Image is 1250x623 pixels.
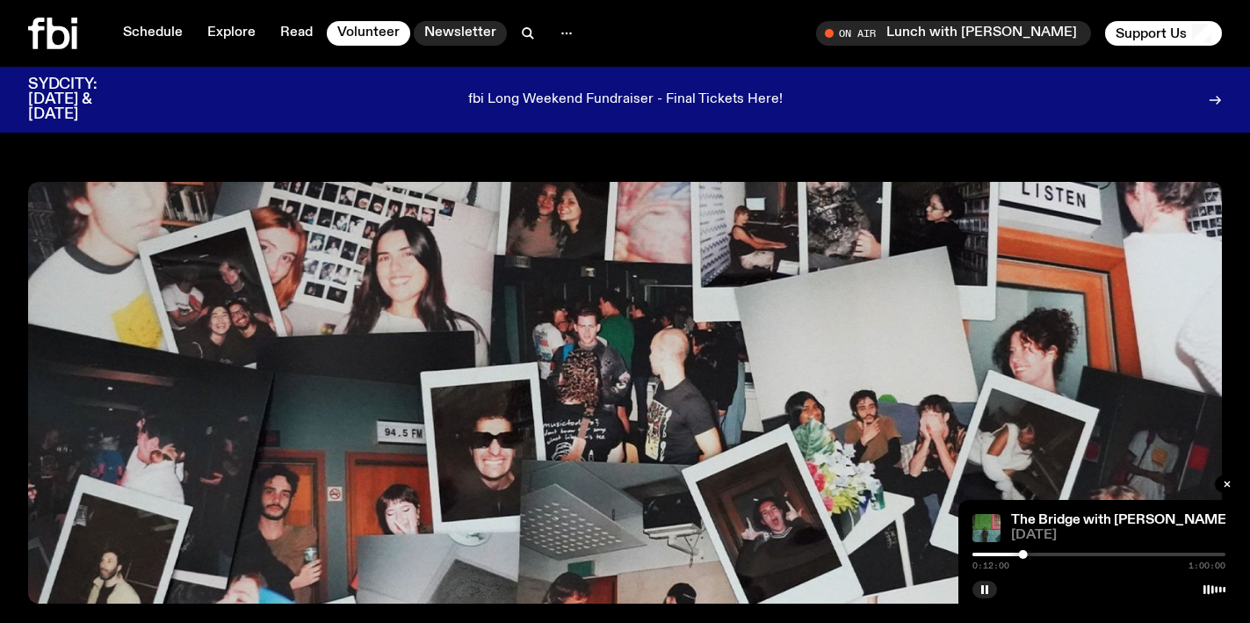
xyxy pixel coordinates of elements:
[28,77,141,122] h3: SYDCITY: [DATE] & [DATE]
[972,561,1009,570] span: 0:12:00
[112,21,193,46] a: Schedule
[270,21,323,46] a: Read
[1011,513,1231,527] a: The Bridge with [PERSON_NAME]
[1116,25,1187,41] span: Support Us
[1189,561,1225,570] span: 1:00:00
[28,182,1222,604] img: A collage of photographs and polaroids showing FBI volunteers.
[327,21,410,46] a: Volunteer
[468,92,783,108] p: fbi Long Weekend Fundraiser - Final Tickets Here!
[816,21,1091,46] button: On AirLunch with [PERSON_NAME]
[414,21,507,46] a: Newsletter
[1105,21,1222,46] button: Support Us
[197,21,266,46] a: Explore
[972,514,1001,542] img: Amelia Sparke is wearing a black hoodie and pants, leaning against a blue, green and pink wall wi...
[1011,529,1225,542] span: [DATE]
